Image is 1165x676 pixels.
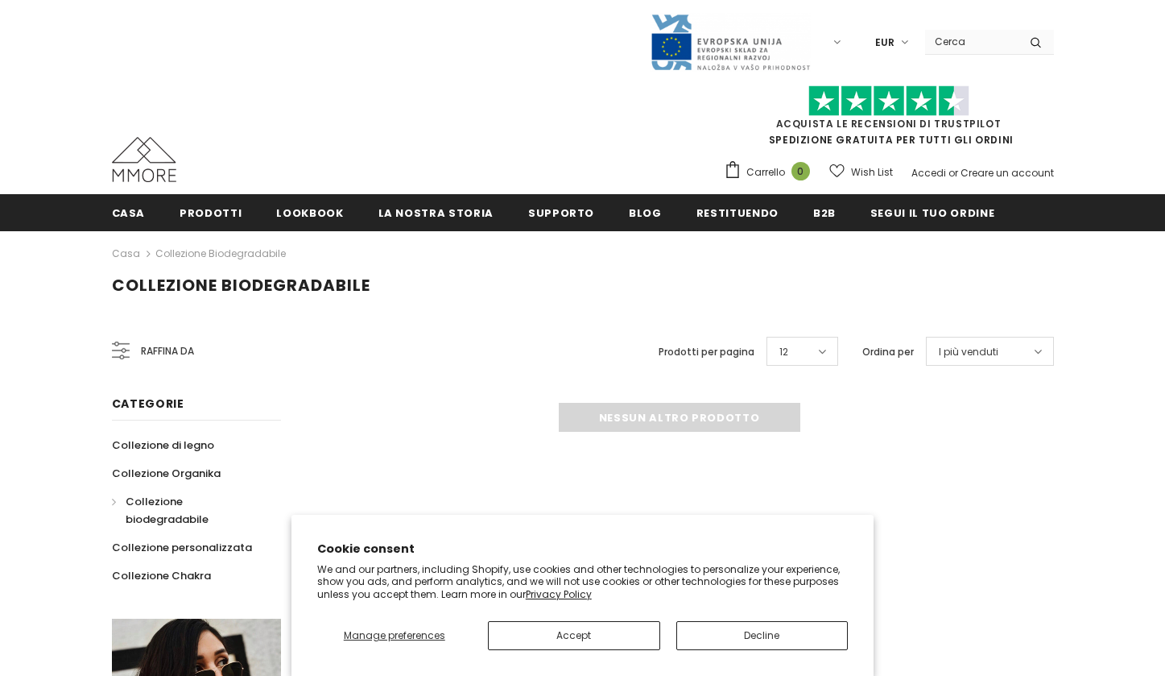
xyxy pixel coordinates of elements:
[851,164,893,180] span: Wish List
[650,13,811,72] img: Javni Razpis
[724,93,1054,147] span: SPEDIZIONE GRATUITA PER TUTTI GLI ORDINI
[141,342,194,360] span: Raffina da
[112,540,252,555] span: Collezione personalizzata
[112,244,140,263] a: Casa
[276,205,343,221] span: Lookbook
[696,205,779,221] span: Restituendo
[112,438,214,453] span: Collezione di legno
[112,533,252,562] a: Collezione personalizzata
[112,562,211,590] a: Collezione Chakra
[779,344,788,360] span: 12
[488,621,660,650] button: Accept
[317,621,472,650] button: Manage preferences
[659,344,754,360] label: Prodotti per pagina
[126,494,209,527] span: Collezione biodegradabile
[746,164,785,180] span: Carrello
[939,344,998,360] span: I più venduti
[911,166,946,180] a: Accedi
[829,158,893,186] a: Wish List
[180,194,242,230] a: Prodotti
[676,621,849,650] button: Decline
[526,587,592,601] a: Privacy Policy
[112,466,221,481] span: Collezione Organika
[813,194,836,230] a: B2B
[317,541,849,558] h2: Cookie consent
[629,205,662,221] span: Blog
[180,205,242,221] span: Prodotti
[276,194,343,230] a: Lookbook
[112,274,370,297] span: Collezione biodegradabile
[112,137,176,182] img: Casi MMORE
[378,205,494,221] span: La nostra storia
[112,205,146,221] span: Casa
[112,487,263,533] a: Collezione biodegradabile
[776,117,1002,131] a: Acquista le recensioni di TrustPilot
[112,431,214,459] a: Collezione di legno
[112,194,146,230] a: Casa
[378,194,494,230] a: La nostra storia
[528,205,594,221] span: supporto
[112,568,211,583] span: Collezione Chakra
[948,166,958,180] span: or
[791,162,810,180] span: 0
[344,628,445,642] span: Manage preferences
[808,85,969,117] img: Fidati di Pilot Stars
[813,205,836,221] span: B2B
[925,30,1018,53] input: Search Site
[317,563,849,601] p: We and our partners, including Shopify, use cookies and other technologies to personalize your ex...
[875,35,894,51] span: EUR
[155,247,286,260] a: Collezione biodegradabile
[629,194,662,230] a: Blog
[862,344,914,360] label: Ordina per
[112,459,221,487] a: Collezione Organika
[650,35,811,48] a: Javni Razpis
[870,205,994,221] span: Segui il tuo ordine
[528,194,594,230] a: supporto
[696,194,779,230] a: Restituendo
[724,160,818,185] a: Carrello 0
[870,194,994,230] a: Segui il tuo ordine
[961,166,1054,180] a: Creare un account
[112,396,184,412] span: Categorie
